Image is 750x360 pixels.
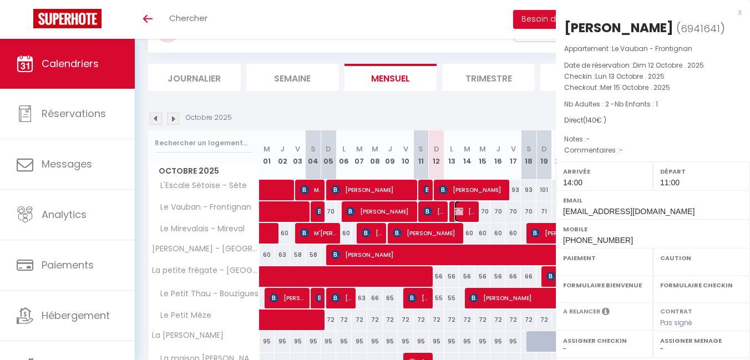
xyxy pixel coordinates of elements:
[564,115,742,126] div: Direct
[586,134,590,144] span: -
[660,166,743,177] label: Départ
[660,252,743,263] label: Caution
[563,252,646,263] label: Paiement
[660,280,743,291] label: Formulaire Checkin
[586,115,596,125] span: 140
[600,83,670,92] span: Mer 15 Octobre . 2025
[563,166,646,177] label: Arrivée
[564,134,742,145] p: Notes :
[660,307,692,314] label: Contrat
[564,19,673,37] div: [PERSON_NAME]
[563,195,743,206] label: Email
[660,318,692,327] span: Pas signé
[563,307,600,316] label: A relancer
[564,82,742,93] p: Checkout :
[564,60,742,71] p: Date de réservation :
[563,236,633,245] span: [PHONE_NUMBER]
[556,6,742,19] div: x
[681,22,720,36] span: 6941641
[619,145,623,155] span: -
[660,178,680,187] span: 11:00
[633,60,704,70] span: Dim 12 Octobre . 2025
[564,99,658,109] span: Nb Adultes : 2 -
[660,335,743,346] label: Assigner Menage
[563,335,646,346] label: Assigner Checkin
[564,145,742,156] p: Commentaires :
[676,21,725,36] span: ( )
[564,71,742,82] p: Checkin :
[564,43,742,54] p: Appartement :
[602,307,610,319] i: Sélectionner OUI si vous souhaiter envoyer les séquences de messages post-checkout
[563,224,743,235] label: Mobile
[612,44,692,53] span: Le Vauban - Frontignan
[583,115,606,125] span: ( € )
[563,178,582,187] span: 14:00
[563,207,695,216] span: [EMAIL_ADDRESS][DOMAIN_NAME]
[615,99,658,109] span: Nb Enfants : 1
[563,280,646,291] label: Formulaire Bienvenue
[595,72,665,81] span: Lun 13 Octobre . 2025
